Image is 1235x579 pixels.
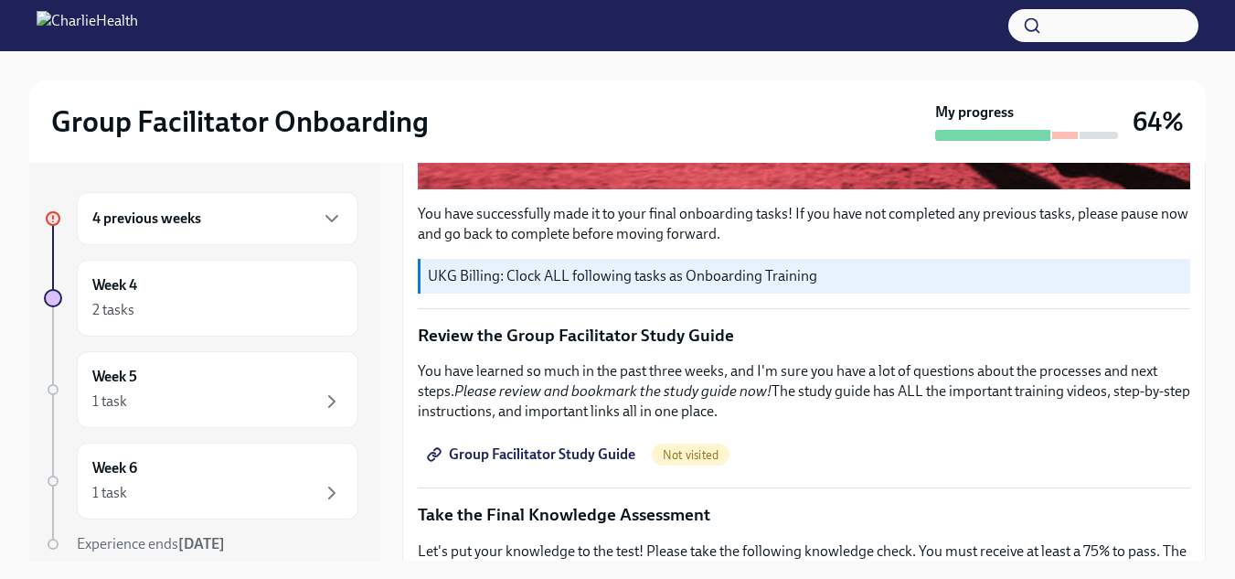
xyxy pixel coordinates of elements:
[44,260,358,337] a: Week 42 tasks
[92,275,137,295] h6: Week 4
[418,204,1190,244] p: You have successfully made it to your final onboarding tasks! If you have not completed any previ...
[428,266,1183,286] p: UKG Billing: Clock ALL following tasks as Onboarding Training
[37,11,138,40] img: CharlieHealth
[418,324,1190,348] p: Review the Group Facilitator Study Guide
[44,351,358,428] a: Week 51 task
[92,391,127,412] div: 1 task
[77,535,225,552] span: Experience ends
[418,436,648,473] a: Group Facilitator Study Guide
[92,209,201,229] h6: 4 previous weeks
[178,535,225,552] strong: [DATE]
[935,102,1014,123] strong: My progress
[418,503,1190,527] p: Take the Final Knowledge Assessment
[652,448,729,462] span: Not visited
[418,361,1190,422] p: You have learned so much in the past three weeks, and I'm sure you have a lot of questions about ...
[92,300,134,320] div: 2 tasks
[431,445,635,464] span: Group Facilitator Study Guide
[77,192,358,245] div: 4 previous weeks
[44,443,358,520] a: Week 61 task
[92,458,137,478] h6: Week 6
[92,483,127,503] div: 1 task
[1133,105,1184,138] h3: 64%
[454,382,772,400] em: Please review and bookmark the study guide now!
[51,103,429,140] h2: Group Facilitator Onboarding
[92,367,137,387] h6: Week 5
